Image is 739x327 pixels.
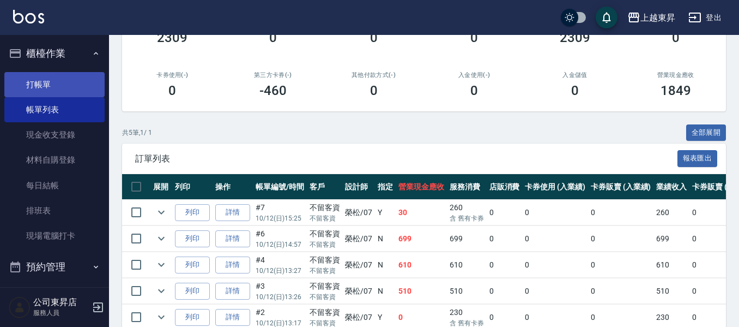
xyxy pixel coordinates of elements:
[153,257,169,273] button: expand row
[396,252,447,278] td: 610
[588,174,654,200] th: 卡券販賣 (入業績)
[175,230,210,247] button: 列印
[175,309,210,326] button: 列印
[677,150,718,167] button: 報表匯出
[653,226,689,252] td: 699
[310,228,340,240] div: 不留客資
[4,97,105,122] a: 帳單列表
[370,83,378,98] h3: 0
[215,283,250,300] a: 詳情
[253,200,307,225] td: #7
[310,307,340,318] div: 不留客資
[4,198,105,223] a: 排班表
[33,308,89,318] p: 服務人員
[560,30,590,45] h3: 2309
[638,72,713,79] h2: 營業現金應收
[307,174,343,200] th: 客戶
[168,83,176,98] h3: 0
[175,283,210,300] button: 列印
[470,30,478,45] h3: 0
[342,200,375,225] td: 榮松 /07
[4,223,105,248] a: 現場電腦打卡
[522,226,588,252] td: 0
[310,292,340,302] p: 不留客資
[256,213,304,223] p: 10/12 (日) 15:25
[396,226,447,252] td: 699
[487,226,523,252] td: 0
[447,252,487,278] td: 610
[375,226,396,252] td: N
[122,128,152,138] p: 共 5 筆, 1 / 1
[447,278,487,304] td: 510
[13,10,44,23] img: Logo
[269,30,277,45] h3: 0
[686,124,726,141] button: 全部展開
[588,252,654,278] td: 0
[4,173,105,198] a: 每日結帳
[522,200,588,225] td: 0
[9,296,31,318] img: Person
[375,252,396,278] td: N
[672,30,680,45] h3: 0
[33,297,89,308] h5: 公司東昇店
[175,204,210,221] button: 列印
[677,153,718,163] a: 報表匯出
[310,202,340,213] div: 不留客資
[342,278,375,304] td: 榮松 /07
[150,174,172,200] th: 展開
[487,200,523,225] td: 0
[571,83,579,98] h3: 0
[256,266,304,276] p: 10/12 (日) 13:27
[153,230,169,247] button: expand row
[253,278,307,304] td: #3
[4,122,105,147] a: 現金收支登錄
[135,72,210,79] h2: 卡券使用(-)
[522,174,588,200] th: 卡券使用 (入業績)
[684,8,726,28] button: 登出
[215,204,250,221] a: 詳情
[253,226,307,252] td: #6
[653,252,689,278] td: 610
[310,213,340,223] p: 不留客資
[396,174,447,200] th: 營業現金應收
[588,226,654,252] td: 0
[447,174,487,200] th: 服務消費
[4,72,105,97] a: 打帳單
[522,252,588,278] td: 0
[375,174,396,200] th: 指定
[336,72,411,79] h2: 其他付款方式(-)
[213,174,253,200] th: 操作
[396,278,447,304] td: 510
[310,240,340,249] p: 不留客資
[437,72,512,79] h2: 入金使用(-)
[172,174,213,200] th: 列印
[447,200,487,225] td: 260
[653,278,689,304] td: 510
[236,72,311,79] h2: 第三方卡券(-)
[447,226,487,252] td: 699
[623,7,680,29] button: 上越東昇
[470,83,478,98] h3: 0
[370,30,378,45] h3: 0
[653,174,689,200] th: 業績收入
[450,213,484,223] p: 含 舊有卡券
[487,252,523,278] td: 0
[153,309,169,325] button: expand row
[396,200,447,225] td: 30
[256,292,304,302] p: 10/12 (日) 13:26
[4,281,105,310] button: 報表及分析
[640,11,675,25] div: 上越東昇
[175,257,210,274] button: 列印
[215,230,250,247] a: 詳情
[215,309,250,326] a: 詳情
[135,153,677,164] span: 訂單列表
[487,278,523,304] td: 0
[342,174,375,200] th: 設計師
[588,200,654,225] td: 0
[596,7,617,28] button: save
[538,72,613,79] h2: 入金儲值
[310,266,340,276] p: 不留客資
[653,200,689,225] td: 260
[588,278,654,304] td: 0
[256,240,304,249] p: 10/12 (日) 14:57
